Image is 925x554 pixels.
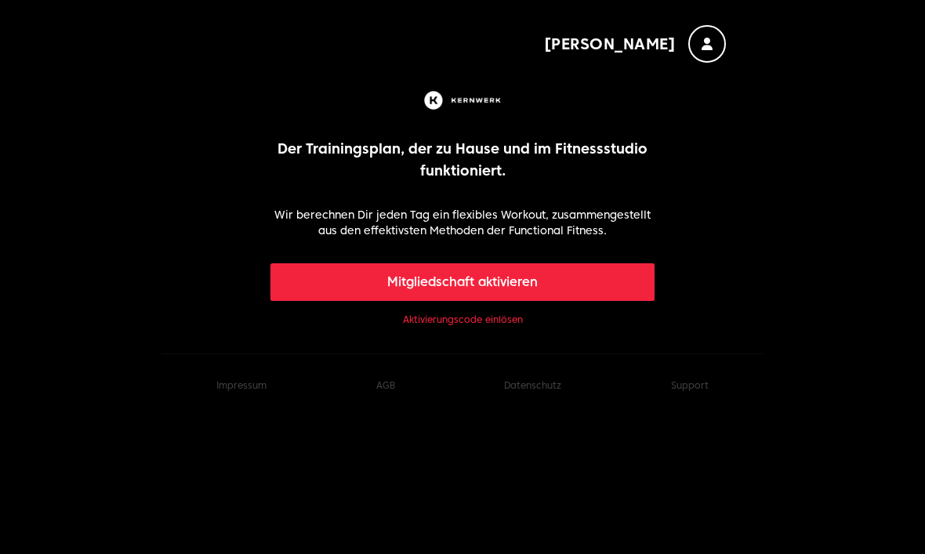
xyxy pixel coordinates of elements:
button: [PERSON_NAME] [544,25,727,63]
img: Kernwerk® [421,88,504,113]
a: AGB [376,379,395,391]
p: Wir berechnen Dir jeden Tag ein flexibles Workout, zusammengestellt aus den effektivsten Methoden... [270,207,655,238]
a: Aktivierungscode einlösen [403,313,523,326]
span: [PERSON_NAME] [544,33,677,55]
a: Datenschutz [504,379,561,391]
p: Der Trainingsplan, der zu Hause und im Fitnessstudio funktioniert. [270,138,655,182]
button: Mitgliedschaft aktivieren [270,263,655,301]
a: Impressum [216,379,267,391]
button: Support [671,379,709,392]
